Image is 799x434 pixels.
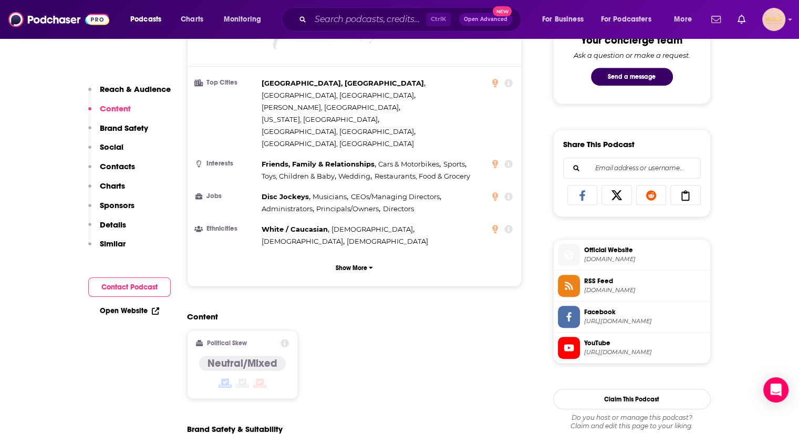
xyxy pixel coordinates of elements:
[88,161,135,181] button: Contacts
[558,337,706,359] a: YouTube[URL][DOMAIN_NAME]
[100,104,131,113] p: Content
[262,101,400,113] span: ,
[196,258,513,277] button: Show More
[558,275,706,297] a: RSS Feed[DOMAIN_NAME]
[459,13,512,26] button: Open AdvancedNew
[262,204,313,213] span: Administrators
[174,11,210,28] a: Charts
[262,237,343,245] span: [DEMOGRAPHIC_DATA]
[584,286,706,294] span: omnycontent.com
[123,11,175,28] button: open menu
[535,11,597,28] button: open menu
[262,172,335,180] span: Toys, Children & Baby
[601,12,651,27] span: For Podcasters
[558,244,706,266] a: Official Website[DOMAIN_NAME]
[733,11,750,28] a: Show notifications dropdown
[262,77,426,89] span: ,
[336,264,367,272] p: Show More
[88,104,131,123] button: Content
[196,160,257,167] h3: Interests
[347,237,428,245] span: [DEMOGRAPHIC_DATA]
[8,9,109,29] img: Podchaser - Follow, Share and Rate Podcasts
[262,89,416,101] span: ,
[100,142,123,152] p: Social
[553,414,711,430] div: Claim and edit this page to your liking.
[292,7,531,32] div: Search podcasts, credits, & more...
[196,225,257,232] h3: Ethnicities
[443,160,465,168] span: Sports
[464,17,507,22] span: Open Advanced
[331,223,414,235] span: ,
[584,245,706,255] span: Official Website
[262,192,309,201] span: Disc Jockeys
[584,338,706,348] span: YouTube
[553,389,711,409] button: Claim This Podcast
[762,8,785,31] img: User Profile
[216,11,275,28] button: open menu
[100,200,134,210] p: Sponsors
[262,235,345,247] span: ,
[707,11,725,28] a: Show notifications dropdown
[351,191,441,203] span: ,
[88,220,126,239] button: Details
[262,115,378,123] span: [US_STATE], [GEOGRAPHIC_DATA]
[262,225,328,233] span: White / Caucasian
[196,79,257,86] h3: Top Cities
[338,172,370,180] span: Wedding
[100,220,126,230] p: Details
[636,185,667,205] a: Share on Reddit
[262,223,329,235] span: ,
[762,8,785,31] span: Logged in as MUSESPR
[262,91,414,99] span: [GEOGRAPHIC_DATA], [GEOGRAPHIC_DATA]
[224,12,261,27] span: Monitoring
[88,277,171,297] button: Contact Podcast
[100,181,125,191] p: Charts
[262,126,416,138] span: ,
[378,158,441,170] span: ,
[594,11,667,28] button: open menu
[313,192,347,201] span: Musicians
[563,158,701,179] div: Search followers
[262,139,414,148] span: [GEOGRAPHIC_DATA], [GEOGRAPHIC_DATA]
[316,203,380,215] span: ,
[88,123,148,142] button: Brand Safety
[338,170,372,182] span: ,
[553,414,711,422] span: Do you host or manage this podcast?
[130,12,161,27] span: Podcasts
[262,158,376,170] span: ,
[584,317,706,325] span: https://www.facebook.com/FindaCheka
[426,13,451,26] span: Ctrl K
[88,239,126,258] button: Similar
[310,11,426,28] input: Search podcasts, credits, & more...
[601,185,632,205] a: Share on X/Twitter
[762,8,785,31] button: Show profile menu
[187,424,283,434] h2: Brand Safety & Suitability
[378,160,439,168] span: Cars & Motorbikes
[572,158,692,178] input: Email address or username...
[207,357,277,370] h4: Neutral/Mixed
[674,12,692,27] span: More
[187,312,514,322] h2: Content
[262,191,310,203] span: ,
[88,181,125,200] button: Charts
[584,307,706,317] span: Facebook
[100,123,148,133] p: Brand Safety
[591,68,673,86] button: Send a message
[181,12,203,27] span: Charts
[262,113,379,126] span: ,
[316,204,379,213] span: Principals/Owners
[100,306,159,315] a: Open Website
[262,170,336,182] span: ,
[88,200,134,220] button: Sponsors
[383,204,414,213] span: Directors
[584,255,706,263] span: takinawalk.com
[100,161,135,171] p: Contacts
[567,185,598,205] a: Share on Facebook
[558,306,706,328] a: Facebook[URL][DOMAIN_NAME]
[670,185,701,205] a: Copy Link
[542,12,584,27] span: For Business
[262,203,314,215] span: ,
[262,160,375,168] span: Friends, Family & Relationships
[584,348,706,356] span: https://www.youtube.com/@takinawalk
